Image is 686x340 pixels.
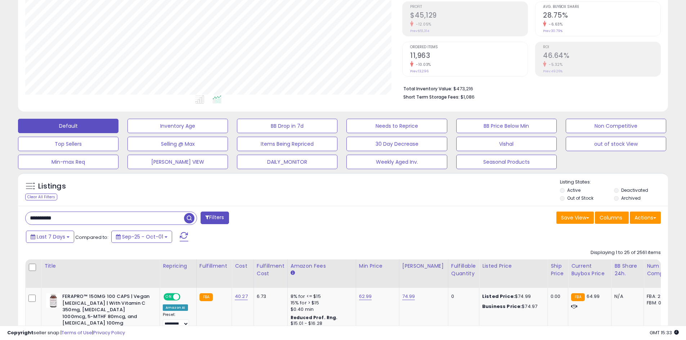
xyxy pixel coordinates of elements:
div: Displaying 1 to 25 of 2561 items [591,249,661,256]
div: Ship Price [551,262,565,277]
a: 62.99 [359,293,372,300]
button: Selling @ Max [127,137,228,151]
b: Reduced Prof. Rng. [291,314,338,321]
button: Last 7 Days [26,231,74,243]
small: FBA [199,293,213,301]
span: ROI [543,45,660,49]
button: Filters [201,212,229,224]
small: -10.03% [413,62,431,67]
div: Preset: [163,312,191,328]
label: Archived [621,195,641,201]
span: OFF [179,294,191,300]
div: FBA: 2 [647,293,671,300]
div: Amazon AI [163,304,188,311]
button: Sep-25 - Oct-01 [111,231,172,243]
label: Out of Stock [567,195,593,201]
a: 74.99 [402,293,415,300]
small: -5.32% [546,62,562,67]
div: Num of Comp. [647,262,673,277]
small: -6.63% [546,22,562,27]
div: BB Share 24h. [614,262,641,277]
span: Sep-25 - Oct-01 [122,233,163,240]
label: Active [567,187,580,193]
div: $74.97 [482,303,542,310]
span: Ordered Items [410,45,528,49]
div: 6.73 [257,293,282,300]
img: 41IgrvUuwcL._SL40_.jpg [46,293,60,308]
div: FBM: 0 [647,300,671,306]
label: Deactivated [621,187,648,193]
button: Non Competitive [566,119,666,133]
button: Items Being Repriced [237,137,337,151]
div: Cost [235,262,251,270]
small: -12.05% [413,22,431,27]
button: 30 Day Decrease [346,137,447,151]
p: Listing States: [560,179,668,186]
div: Listed Price [482,262,544,270]
button: Seasonal Products [456,155,557,169]
span: 64.99 [587,293,600,300]
div: 0 [451,293,474,300]
a: Terms of Use [62,329,92,336]
div: Fulfillment [199,262,229,270]
b: Listed Price: [482,293,515,300]
span: 2025-10-9 15:33 GMT [650,329,679,336]
button: Needs to Reprice [346,119,447,133]
div: 0.00 [551,293,562,300]
button: Default [18,119,118,133]
span: Compared to: [75,234,108,241]
b: FERAPRO™ 150MG 100 CAPS | Vegan [MEDICAL_DATA] | With Vitamin C 350mg, [MEDICAL_DATA] 1000mcg, 5-... [62,293,150,328]
div: 15% for > $15 [291,300,350,306]
button: DAILY_MONITOR [237,155,337,169]
li: $473,216 [403,84,655,92]
h2: 11,963 [410,51,528,61]
small: Prev: 30.79% [543,29,562,33]
div: $0.40 min [291,306,350,313]
small: Amazon Fees. [291,270,295,276]
span: ON [164,294,173,300]
div: 8% for <= $15 [291,293,350,300]
span: Profit [410,5,528,9]
small: Prev: 13,296 [410,69,429,73]
button: out of stock View [566,137,666,151]
button: Save View [556,212,594,224]
div: N/A [614,293,638,300]
div: seller snap | | [7,330,125,336]
span: Columns [600,214,622,221]
span: Avg. Buybox Share [543,5,660,9]
h5: Listings [38,181,66,191]
div: Min Price [359,262,396,270]
h2: 46.64% [543,51,660,61]
div: Repricing [163,262,193,270]
button: BB Price Below Min [456,119,557,133]
b: Short Term Storage Fees: [403,94,459,100]
div: $74.99 [482,293,542,300]
button: [PERSON_NAME] VIEW [127,155,228,169]
button: Min-max Req [18,155,118,169]
b: Total Inventory Value: [403,86,452,92]
span: Last 7 Days [37,233,65,240]
small: Prev: 49.26% [543,69,562,73]
div: [PERSON_NAME] [402,262,445,270]
div: Amazon Fees [291,262,353,270]
button: Vishal [456,137,557,151]
button: Top Sellers [18,137,118,151]
div: Fulfillable Quantity [451,262,476,277]
button: Actions [630,212,661,224]
strong: Copyright [7,329,33,336]
h2: 28.75% [543,11,660,21]
small: Prev: $51,314 [410,29,429,33]
span: $1,086 [461,94,475,100]
div: Clear All Filters [25,194,57,200]
b: Business Price: [482,303,522,310]
button: Columns [595,212,629,224]
h2: $45,129 [410,11,528,21]
button: Inventory Age [127,119,228,133]
div: Fulfillment Cost [257,262,284,277]
div: Title [44,262,157,270]
small: FBA [571,293,584,301]
a: 40.27 [235,293,248,300]
button: Weekly Aged Inv. [346,155,447,169]
div: Current Buybox Price [571,262,608,277]
a: Privacy Policy [93,329,125,336]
